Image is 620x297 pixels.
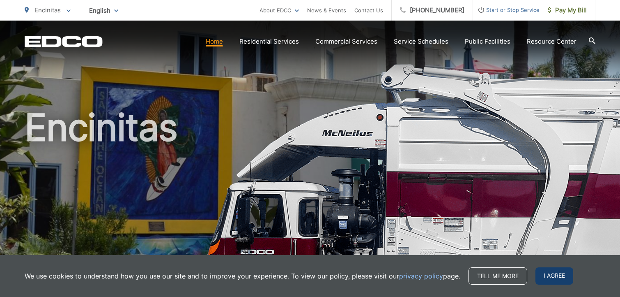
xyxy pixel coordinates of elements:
[25,271,460,281] p: We use cookies to understand how you use our site and to improve your experience. To view our pol...
[394,37,448,46] a: Service Schedules
[535,267,573,285] span: I agree
[468,267,527,285] a: Tell me more
[354,5,383,15] a: Contact Us
[239,37,299,46] a: Residential Services
[34,6,61,14] span: Encinitas
[259,5,299,15] a: About EDCO
[465,37,510,46] a: Public Facilities
[206,37,223,46] a: Home
[527,37,576,46] a: Resource Center
[83,3,124,18] span: English
[548,5,587,15] span: Pay My Bill
[315,37,377,46] a: Commercial Services
[399,271,443,281] a: privacy policy
[25,36,103,47] a: EDCD logo. Return to the homepage.
[307,5,346,15] a: News & Events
